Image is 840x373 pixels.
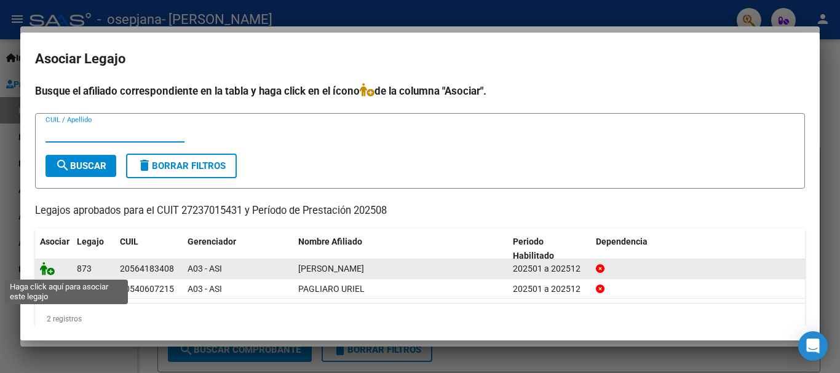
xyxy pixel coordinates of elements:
[513,262,586,276] div: 202501 a 202512
[35,304,805,334] div: 2 registros
[120,237,138,246] span: CUIL
[513,237,554,261] span: Periodo Habilitado
[188,284,222,294] span: A03 - ASI
[77,264,92,273] span: 873
[798,331,828,361] div: Open Intercom Messenger
[183,229,293,269] datatable-header-cell: Gerenciador
[55,160,106,171] span: Buscar
[115,229,183,269] datatable-header-cell: CUIL
[35,229,72,269] datatable-header-cell: Asociar
[35,203,805,219] p: Legajos aprobados para el CUIT 27237015431 y Período de Prestación 202508
[126,154,237,178] button: Borrar Filtros
[591,229,806,269] datatable-header-cell: Dependencia
[35,47,805,71] h2: Asociar Legajo
[298,264,364,273] span: YBAÑEZ CARDOZO MATIAS
[293,229,508,269] datatable-header-cell: Nombre Afiliado
[508,229,591,269] datatable-header-cell: Periodo Habilitado
[120,262,174,276] div: 20564183408
[120,282,174,296] div: 20540607215
[298,237,362,246] span: Nombre Afiliado
[35,83,805,99] h4: Busque el afiliado correspondiente en la tabla y haga click en el ícono de la columna "Asociar".
[77,237,104,246] span: Legajo
[596,237,648,246] span: Dependencia
[55,158,70,173] mat-icon: search
[40,237,69,246] span: Asociar
[137,158,152,173] mat-icon: delete
[137,160,226,171] span: Borrar Filtros
[513,282,586,296] div: 202501 a 202512
[188,264,222,273] span: A03 - ASI
[72,229,115,269] datatable-header-cell: Legajo
[46,155,116,177] button: Buscar
[188,237,236,246] span: Gerenciador
[298,284,365,294] span: PAGLIARO URIEL
[77,284,92,294] span: 853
